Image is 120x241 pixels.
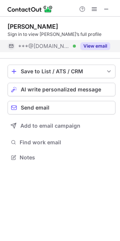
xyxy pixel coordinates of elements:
[8,83,115,96] button: AI write personalized message
[8,101,115,114] button: Send email
[8,119,115,133] button: Add to email campaign
[8,31,115,38] div: Sign in to view [PERSON_NAME]’s full profile
[20,123,80,129] span: Add to email campaign
[21,87,101,93] span: AI write personalized message
[8,23,58,30] div: [PERSON_NAME]
[80,42,110,50] button: Reveal Button
[8,65,115,78] button: save-profile-one-click
[21,105,49,111] span: Send email
[18,43,70,49] span: ***@[DOMAIN_NAME]
[20,139,112,146] span: Find work email
[8,5,53,14] img: ContactOut v5.3.10
[21,68,102,74] div: Save to List / ATS / CRM
[8,137,115,148] button: Find work email
[20,154,112,161] span: Notes
[8,152,115,163] button: Notes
